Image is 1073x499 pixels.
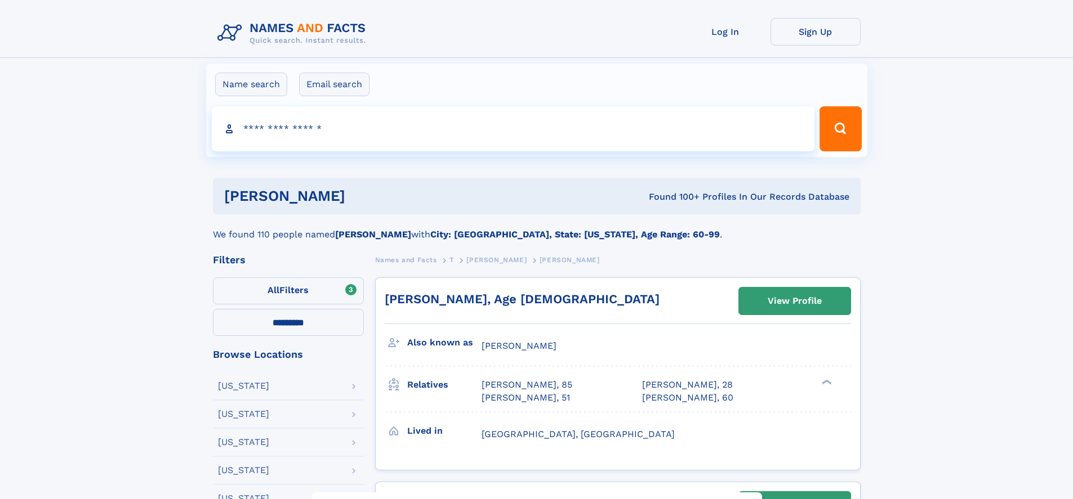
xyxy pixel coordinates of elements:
[482,340,556,351] span: [PERSON_NAME]
[268,285,279,295] span: All
[482,379,572,391] a: [PERSON_NAME], 85
[224,189,497,203] h1: [PERSON_NAME]
[213,214,861,241] div: We found 110 people named with .
[449,253,454,267] a: T
[213,349,364,359] div: Browse Locations
[680,18,771,46] a: Log In
[482,392,570,404] a: [PERSON_NAME], 51
[739,287,851,314] a: View Profile
[213,255,364,265] div: Filters
[375,253,437,267] a: Names and Facts
[497,191,849,203] div: Found 100+ Profiles In Our Records Database
[212,106,815,151] input: search input
[215,73,287,96] label: Name search
[407,421,482,440] h3: Lived in
[482,429,675,439] span: [GEOGRAPHIC_DATA], [GEOGRAPHIC_DATA]
[213,18,375,48] img: Logo Names and Facts
[385,292,660,306] a: [PERSON_NAME], Age [DEMOGRAPHIC_DATA]
[768,288,822,314] div: View Profile
[466,256,527,264] span: [PERSON_NAME]
[407,333,482,352] h3: Also known as
[540,256,600,264] span: [PERSON_NAME]
[819,379,832,386] div: ❯
[218,410,269,419] div: [US_STATE]
[218,438,269,447] div: [US_STATE]
[820,106,861,151] button: Search Button
[771,18,861,46] a: Sign Up
[642,379,733,391] a: [PERSON_NAME], 28
[466,253,527,267] a: [PERSON_NAME]
[299,73,369,96] label: Email search
[213,277,364,304] label: Filters
[407,375,482,394] h3: Relatives
[218,466,269,475] div: [US_STATE]
[430,229,720,240] b: City: [GEOGRAPHIC_DATA], State: [US_STATE], Age Range: 60-99
[218,381,269,390] div: [US_STATE]
[449,256,454,264] span: T
[335,229,411,240] b: [PERSON_NAME]
[642,392,733,404] a: [PERSON_NAME], 60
